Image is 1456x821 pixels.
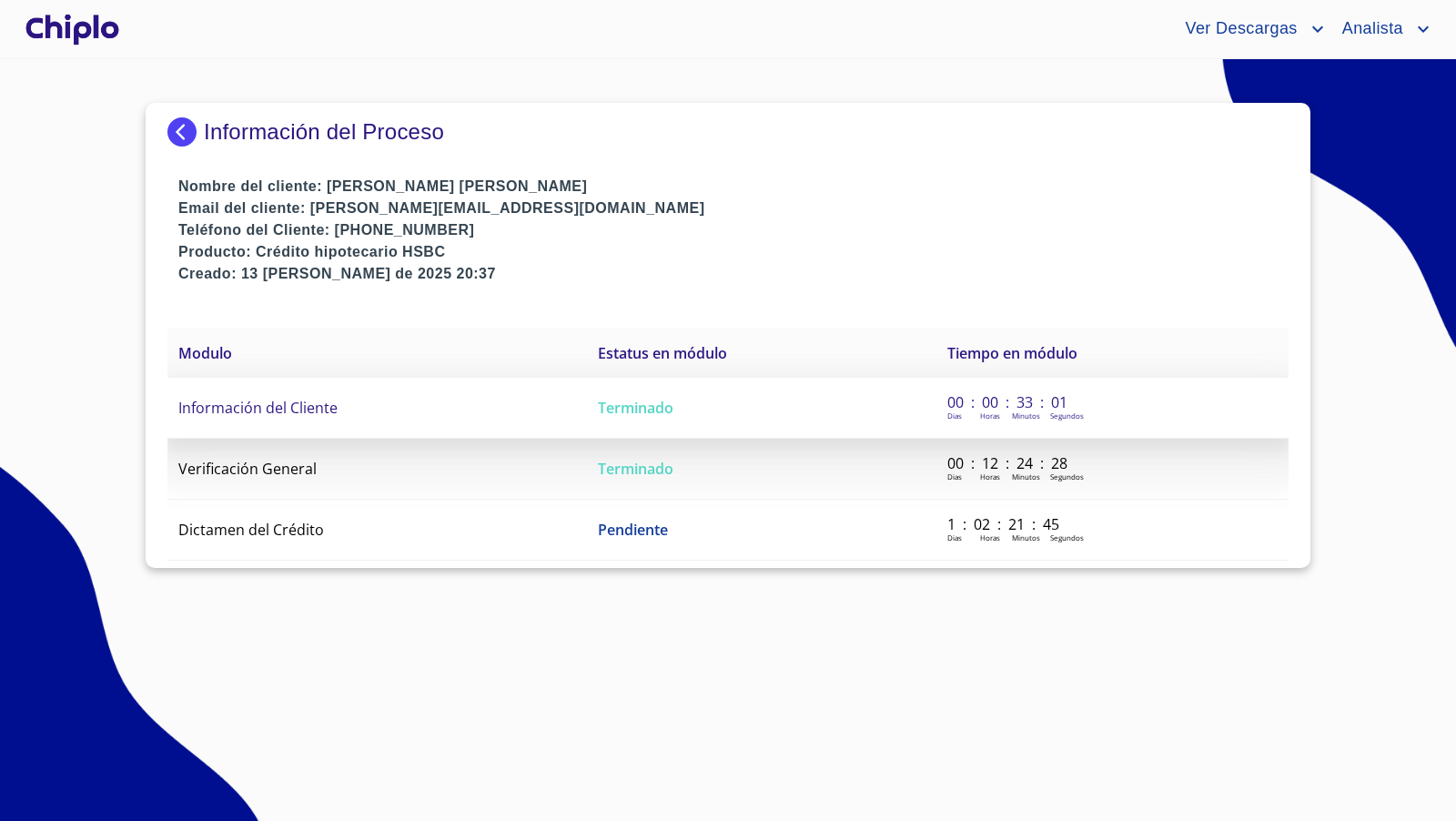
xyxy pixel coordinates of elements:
p: Creado: 13 [PERSON_NAME] de 2025 20:37 [178,263,1289,285]
p: Minutos [1012,471,1040,481]
p: Dias [947,410,962,421]
p: Producto: Crédito hipotecario HSBC [178,241,1289,263]
span: Terminado [598,398,673,418]
p: Minutos [1012,410,1040,421]
div: Información del Proceso [167,117,1289,147]
p: 00 : 12 : 24 : 28 [947,453,1070,473]
p: 1 : 02 : 21 : 45 [947,514,1070,534]
p: Teléfono del Cliente: [PHONE_NUMBER] [178,219,1289,241]
p: Dias [947,532,962,542]
span: Verificación General [178,459,317,479]
span: Pendiente [598,520,668,540]
p: Minutos [1012,532,1040,542]
p: Horas [980,410,1000,421]
p: Información del Proceso [204,119,444,145]
p: Segundos [1050,532,1084,542]
p: Dias [947,471,962,481]
span: Tiempo en módulo [947,343,1077,363]
p: Horas [980,471,1000,481]
p: Email del cliente: [PERSON_NAME][EMAIL_ADDRESS][DOMAIN_NAME] [178,198,1289,219]
p: 00 : 00 : 33 : 01 [947,392,1070,412]
p: Segundos [1050,471,1084,481]
p: Nombre del cliente: [PERSON_NAME] [PERSON_NAME] [178,176,1289,198]
span: Modulo [178,343,232,363]
p: Segundos [1050,410,1084,421]
span: Estatus en módulo [598,343,727,363]
span: Información del Cliente [178,398,338,418]
span: Ver Descargas [1171,15,1306,44]
button: account of current user [1329,15,1434,44]
span: Dictamen del Crédito [178,520,324,540]
span: Analista [1329,15,1412,44]
img: Docupass spot blue [167,117,204,147]
span: Terminado [598,459,673,479]
button: account of current user [1171,15,1328,44]
p: Horas [980,532,1000,542]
